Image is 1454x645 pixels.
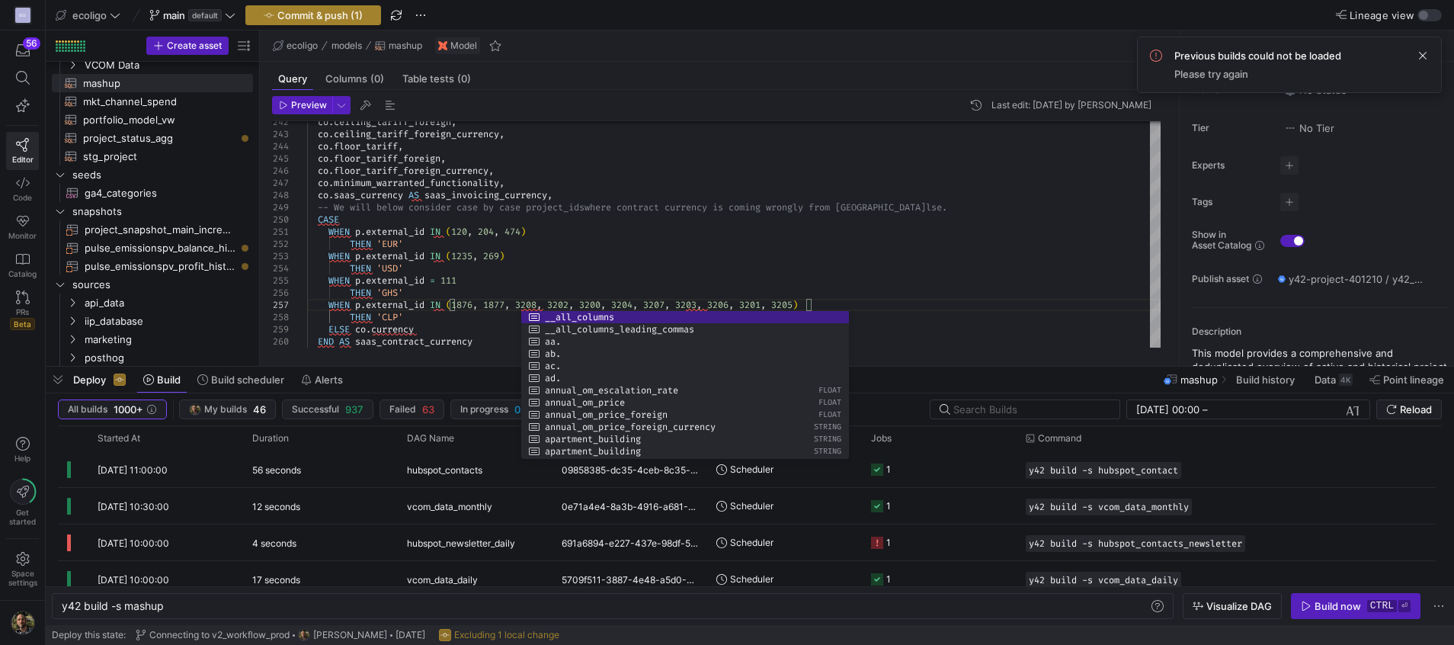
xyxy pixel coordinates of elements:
span: external_id [366,226,424,238]
div: 251 [272,226,289,238]
span: 3204 [611,299,633,311]
span: IN [430,250,440,262]
span: co [318,189,328,201]
span: Space settings [8,569,37,587]
button: Create asset [146,37,229,55]
span: , [697,299,702,311]
div: Press SPACE to select this row. [52,165,253,184]
span: [DATE] [396,630,425,640]
span: . [360,226,366,238]
span: All builds [68,404,107,415]
span: stg_project​​​​​​​​​​ [83,148,235,165]
span: hubspot_newsletter_daily [407,525,515,561]
div: Build now [1315,600,1361,612]
span: vcom_data_monthly [407,489,492,525]
a: project_snapshot_main_incremental​​​​​​​ [52,220,253,239]
a: mashup​​​​​​​​​​ [52,74,253,92]
div: Press SPACE to select this row. [52,312,253,330]
span: Build [157,374,181,386]
span: . [328,152,334,165]
span: p [355,250,360,262]
span: THEN [350,262,371,274]
span: annual_om_price_foreign [543,409,668,421]
span: iip_database [85,313,251,330]
a: EG [6,2,39,28]
div: Press SPACE to select this row. [52,202,253,220]
div: 4K [1339,374,1353,386]
div: Press SPACE to select this row. [52,220,253,239]
input: Start datetime [1136,403,1199,416]
div: 245 [272,152,289,165]
span: VCOM Data [85,56,251,74]
span: , [600,299,606,311]
span: , [665,299,670,311]
span: pulse_emissionspv_profit_historical​​​​​​​ [85,258,235,275]
span: 269 [483,250,499,262]
span: , [547,189,552,201]
span: Beta [10,318,35,330]
button: Preview [272,96,332,114]
span: . [328,128,334,140]
a: pulse_emissionspv_profit_historical​​​​​​​ [52,257,253,275]
button: models [328,37,366,55]
span: snapshots [72,203,251,220]
img: No tier [1284,122,1296,134]
span: main [163,9,185,21]
a: portfolio_model_vw​​​​​​​​​​ [52,111,253,129]
button: Build history [1229,367,1305,393]
button: In progress0 [450,400,530,419]
div: 248 [272,189,289,201]
span: apartment_building [543,433,641,445]
span: 204 [478,226,494,238]
a: PRsBeta [6,284,39,336]
span: default [188,9,222,21]
span: 3205 [771,299,793,311]
div: apartment_building, docs: STRINGSTRING [521,433,849,445]
span: 1235 [451,250,472,262]
span: WHEN [328,299,350,311]
button: https://storage.googleapis.com/y42-prod-data-exchange/images/7e7RzXvUWcEhWhf8BYUbRCghczaQk4zBh2Nv... [6,607,39,639]
button: Connecting to v2_workflow_prodhttps://storage.googleapis.com/y42-prod-data-exchange/images/7e7RzX... [132,625,429,645]
div: annual_om_price_foreign, docs: FLOATFLOAT [521,409,849,421]
a: mkt_channel_spend​​​​​​​​​​ [52,92,253,111]
span: project_snapshot_main_incremental​​​​​​​ [85,221,235,239]
span: Connecting to v2_workflow_prod [149,630,290,640]
span: annual_om_escalation_rate [543,384,678,396]
button: Reload [1376,400,1442,419]
span: 46 [253,403,266,416]
button: ecoligo [269,37,322,55]
span: STRING [814,445,841,457]
div: 255 [272,274,289,287]
div: Press SPACE to select this row. [52,74,253,92]
span: IN [430,226,440,238]
span: external_id [366,250,424,262]
span: , [472,299,478,311]
div: Press SPACE to select this row. [52,294,253,312]
div: 56 [23,37,40,50]
div: 0e71a4e4-8a3b-4916-a681-6ae94e264eab [552,488,707,524]
span: ) [499,250,504,262]
span: 1876 [451,299,472,311]
button: mashup [371,37,426,55]
div: ab., docs: [521,348,849,360]
span: FLOAT [818,409,841,421]
span: Failed [389,404,416,415]
div: 5709f511-3887-4e48-a5d0-5cce487e46aa [552,561,707,597]
span: vcom_data_daily [407,562,478,598]
div: 258 [272,311,289,323]
span: -- We will below consider case by case project_ids [318,201,584,213]
span: Build scheduler [211,374,284,386]
span: aa. [543,335,561,348]
span: , [761,299,766,311]
div: annual_om_price_foreign_currency, docs: STRINGSTRING [521,421,849,433]
div: aa., docs: [521,335,849,348]
span: Please try again [1174,68,1341,80]
div: Last edit: [DATE] by [PERSON_NAME] [991,100,1151,111]
a: Monitor [6,208,39,246]
span: , [633,299,638,311]
span: co [318,128,328,140]
div: 254 [272,262,289,274]
input: End datetime [1211,403,1311,416]
span: Show in Asset Catalog [1192,229,1251,251]
span: 3206 [707,299,729,311]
